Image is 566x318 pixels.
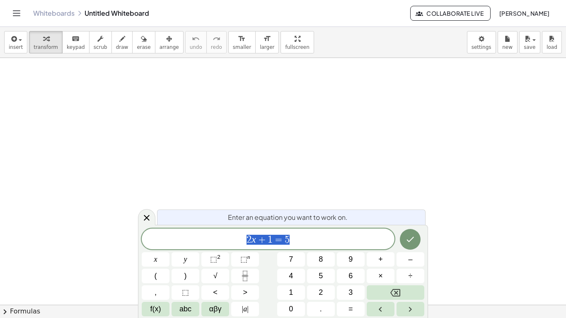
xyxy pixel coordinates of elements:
button: draw [111,31,133,53]
button: save [519,31,540,53]
button: Equals [337,302,365,316]
span: × [378,270,383,282]
button: Fraction [231,269,259,283]
span: | [242,305,244,313]
button: 9 [337,252,365,267]
span: Enter an equation you want to work on. [228,212,348,222]
button: format_sizelarger [255,31,279,53]
button: 4 [277,269,305,283]
span: | [247,305,249,313]
button: undoundo [185,31,207,53]
button: redoredo [206,31,227,53]
button: Placeholder [172,285,199,300]
button: scrub [89,31,112,53]
span: 8 [319,254,323,265]
button: fullscreen [281,31,314,53]
button: . [307,302,335,316]
button: Absolute value [231,302,259,316]
span: arrange [160,44,179,50]
span: 2 [247,235,252,245]
button: Less than [201,285,229,300]
span: new [502,44,513,50]
span: a [242,304,249,315]
i: keyboard [72,34,80,44]
span: insert [9,44,23,50]
button: y [172,252,199,267]
span: save [524,44,535,50]
span: , [155,287,157,298]
span: 5 [285,235,290,245]
i: format_size [263,34,271,44]
button: 7 [277,252,305,267]
button: Collaborate Live [410,6,491,21]
span: y [184,254,187,265]
button: 5 [307,269,335,283]
span: redo [211,44,222,50]
span: . [320,304,322,315]
button: format_sizesmaller [228,31,256,53]
span: 6 [348,270,353,282]
span: abc [179,304,191,315]
button: Left arrow [367,302,394,316]
button: Toggle navigation [10,7,23,20]
button: Done [400,229,421,250]
button: , [142,285,169,300]
button: x [142,252,169,267]
button: Backspace [367,285,424,300]
span: load [547,44,557,50]
span: 1 [289,287,293,298]
i: redo [213,34,220,44]
button: transform [29,31,63,53]
span: smaller [233,44,251,50]
span: 4 [289,270,293,282]
button: arrange [155,31,184,53]
button: Alphabet [172,302,199,316]
span: ) [184,270,187,282]
span: f(x) [150,304,161,315]
span: = [273,235,285,245]
button: new [498,31,518,53]
button: Plus [367,252,394,267]
button: ( [142,269,169,283]
var: x [252,234,256,245]
button: load [542,31,562,53]
sup: 2 [217,254,220,260]
span: [PERSON_NAME] [499,10,549,17]
span: = [348,304,353,315]
button: 1 [277,285,305,300]
button: Right arrow [397,302,424,316]
button: [PERSON_NAME] [492,6,556,21]
button: keyboardkeypad [62,31,89,53]
a: Whiteboards [33,9,75,17]
button: Divide [397,269,424,283]
span: scrub [94,44,107,50]
button: 2 [307,285,335,300]
span: √ [213,270,218,282]
span: ⬚ [210,255,217,263]
i: format_size [238,34,246,44]
span: larger [260,44,274,50]
span: undo [190,44,202,50]
button: erase [132,31,155,53]
span: – [408,254,412,265]
span: 5 [319,270,323,282]
span: transform [34,44,58,50]
span: ÷ [409,270,413,282]
i: undo [192,34,200,44]
span: draw [116,44,128,50]
span: fullscreen [285,44,309,50]
span: + [378,254,383,265]
button: Functions [142,302,169,316]
span: Collaborate Live [417,10,484,17]
sup: n [247,254,250,260]
span: 0 [289,304,293,315]
span: < [213,287,218,298]
span: keypad [67,44,85,50]
span: ⬚ [182,287,189,298]
span: αβγ [209,304,222,315]
button: 6 [337,269,365,283]
span: 7 [289,254,293,265]
span: > [243,287,247,298]
button: settings [467,31,496,53]
span: ⬚ [240,255,247,263]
